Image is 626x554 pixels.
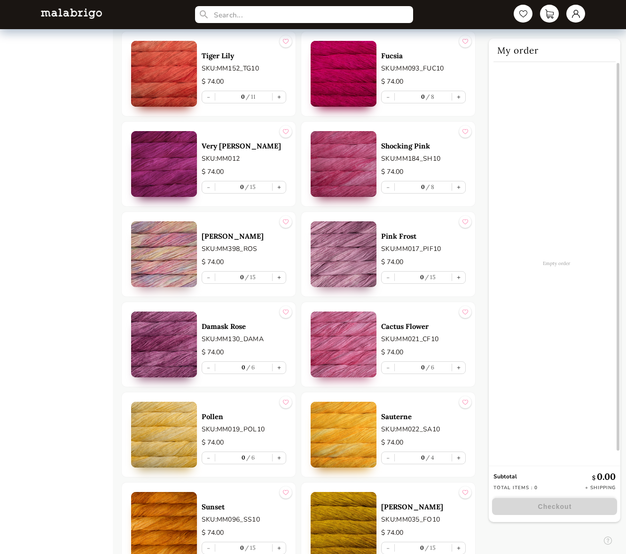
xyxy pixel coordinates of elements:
[452,452,465,464] button: +
[381,244,466,254] p: SKU: MM017_PIF10
[244,183,256,190] label: 15
[202,347,286,358] p: $ 74.00
[493,473,517,480] strong: Subtotal
[381,77,466,87] p: $ 74.00
[41,8,102,18] img: L5WsItTXhTFtyxb3tkNoXNspfcfOAAWlbXYcuBTUg0FA22wzaAJ6kXiYLTb6coiuTfQf1mE2HwVko7IAAAAASUVORK5CYII=
[273,452,286,464] button: +
[592,474,597,481] span: $
[202,502,286,511] a: Sunset
[202,334,286,344] p: SKU: MM130_DAMA
[425,454,435,461] label: 4
[202,244,286,254] p: SKU: MM398_ROS
[381,51,466,60] a: Fucsia
[489,62,624,464] div: Empty order
[424,544,436,551] label: 15
[202,528,286,538] p: $ 74.00
[273,181,286,193] button: +
[202,412,286,421] a: Pollen
[452,181,465,193] button: +
[273,91,286,103] button: +
[202,322,286,331] a: Damask Rose
[273,542,286,554] button: +
[381,167,466,177] p: $ 74.00
[381,424,466,434] p: SKU: MM022_SA10
[202,141,286,150] a: Very [PERSON_NAME]
[452,542,465,554] button: +
[585,484,616,491] p: + Shipping
[424,273,436,281] label: 15
[493,484,538,491] p: Total items : 0
[202,63,286,73] p: SKU: MM152_TG10
[244,273,256,281] label: 15
[381,528,466,538] p: $ 74.00
[492,498,617,515] button: Checkout
[425,364,435,371] label: 6
[381,502,466,511] a: [PERSON_NAME]
[452,272,465,283] button: +
[311,131,376,197] img: 0.jpg
[131,41,197,107] img: 0.jpg
[381,63,466,73] p: SKU: MM093_FUC10
[592,471,616,482] p: 0.00
[381,232,466,241] a: Pink Frost
[311,221,376,287] img: 0.jpg
[202,515,286,524] p: SKU: MM096_SS10
[131,131,197,197] img: 0.jpg
[202,167,286,177] p: $ 74.00
[202,232,286,241] a: [PERSON_NAME]
[131,402,197,468] img: 0.jpg
[425,93,435,100] label: 8
[489,498,620,515] a: Checkout
[452,91,465,103] button: +
[195,6,413,23] input: Search...
[273,272,286,283] button: +
[381,412,466,421] a: Sauterne
[381,154,466,164] p: SKU: MM184_SH10
[202,154,286,164] p: SKU: MM012
[604,537,612,545] img: question mark icon to watch again intro tutorial
[381,437,466,448] p: $ 74.00
[311,41,376,107] img: 0.jpg
[452,362,465,374] button: +
[131,312,197,377] img: 0.jpg
[202,257,286,267] p: $ 74.00
[381,141,466,150] a: Shocking Pink
[381,257,466,267] p: $ 74.00
[273,362,286,374] button: +
[311,312,376,377] img: 0.jpg
[202,77,286,87] p: $ 74.00
[381,347,466,358] p: $ 74.00
[381,322,466,331] a: Cactus Flower
[131,221,197,287] img: 0.jpg
[245,364,255,371] label: 6
[245,93,256,100] label: 11
[202,424,286,434] p: SKU: MM019_POL10
[244,544,256,551] label: 15
[202,51,286,60] a: Tiger Lily
[381,334,466,344] p: SKU: MM021_CF10
[311,402,376,468] img: 0.jpg
[381,515,466,524] p: SKU: MM035_FO10
[425,183,435,190] label: 8
[202,437,286,448] p: $ 74.00
[493,39,616,62] h2: My order
[245,454,255,461] label: 6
